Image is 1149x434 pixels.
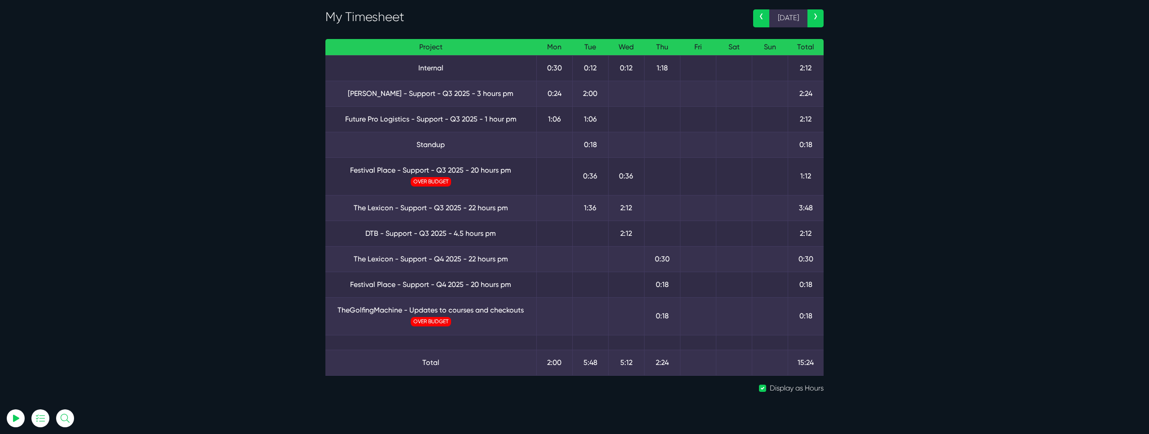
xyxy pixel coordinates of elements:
[788,246,824,272] td: 0:30
[788,106,824,132] td: 2:12
[644,39,680,56] th: Thu
[572,350,608,375] td: 5:48
[644,350,680,375] td: 2:24
[608,55,644,81] td: 0:12
[411,317,451,326] span: OVER BUDGET
[788,39,824,56] th: Total
[788,297,824,335] td: 0:18
[333,114,529,125] a: Future Pro Logistics - Support - Q3 2025 - 1 hour pm
[644,246,680,272] td: 0:30
[411,177,451,187] span: OVER BUDGET
[572,106,608,132] td: 1:06
[644,55,680,81] td: 1:18
[333,305,529,316] a: TheGolfingMachine - Updates to courses and checkouts
[572,39,608,56] th: Tue
[608,39,644,56] th: Wed
[644,297,680,335] td: 0:18
[788,132,824,157] td: 0:18
[788,157,824,195] td: 1:12
[536,106,572,132] td: 1:06
[333,165,529,176] a: Festival Place - Support - Q3 2025 - 20 hours pm
[608,350,644,375] td: 5:12
[572,157,608,195] td: 0:36
[536,55,572,81] td: 0:30
[572,132,608,157] td: 0:18
[608,221,644,246] td: 2:12
[788,195,824,221] td: 3:48
[325,39,536,56] th: Project
[333,228,529,239] a: DTB - Support - Q3 2025 - 4.5 hours pm
[788,350,824,375] td: 15:24
[333,88,529,99] a: [PERSON_NAME] - Support - Q3 2025 - 3 hours pm
[608,195,644,221] td: 2:12
[29,158,128,177] button: Log In
[807,9,824,27] a: ›
[572,55,608,81] td: 0:12
[536,39,572,56] th: Mon
[788,221,824,246] td: 2:12
[716,39,752,56] th: Sat
[608,157,644,195] td: 0:36
[333,279,529,290] a: Festival Place - Support - Q4 2025 - 20 hours pm
[572,195,608,221] td: 1:36
[325,9,740,25] h3: My Timesheet
[644,272,680,297] td: 0:18
[572,81,608,106] td: 2:00
[788,81,824,106] td: 2:24
[770,383,824,394] label: Display as Hours
[680,39,716,56] th: Fri
[536,350,572,375] td: 2:00
[788,272,824,297] td: 0:18
[333,254,529,265] a: The Lexicon - Support - Q4 2025 - 22 hours pm
[536,81,572,106] td: 0:24
[29,105,128,125] input: Email
[769,9,807,27] span: [DATE]
[333,139,529,150] a: Standup
[753,9,769,27] a: ‹
[752,39,788,56] th: Sun
[333,63,529,74] a: Internal
[333,203,529,213] a: The Lexicon - Support - Q3 2025 - 22 hours pm
[788,55,824,81] td: 2:12
[325,350,536,375] td: Total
